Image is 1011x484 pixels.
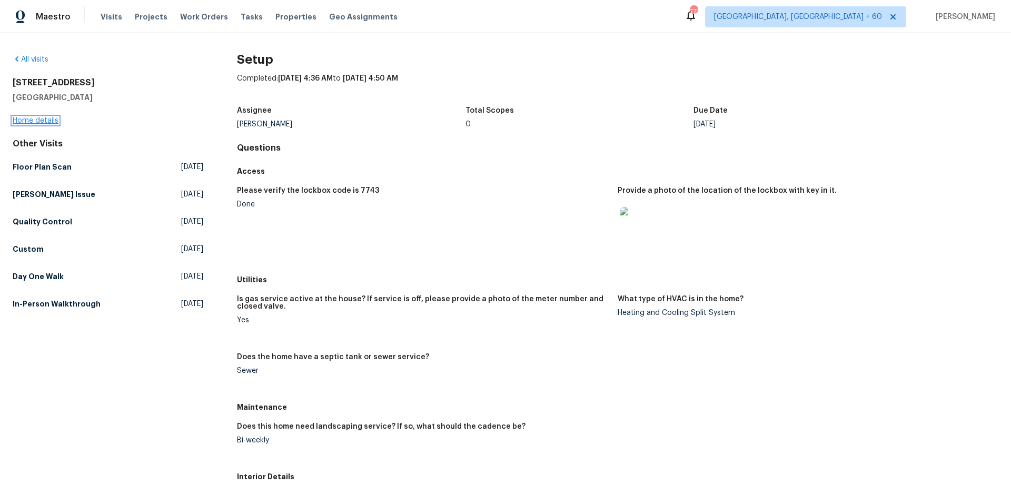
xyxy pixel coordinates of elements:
[693,107,728,114] h5: Due Date
[931,12,995,22] span: [PERSON_NAME]
[13,56,48,63] a: All visits
[237,353,429,361] h5: Does the home have a septic tank or sewer service?
[714,12,882,22] span: [GEOGRAPHIC_DATA], [GEOGRAPHIC_DATA] + 60
[13,267,203,286] a: Day One Walk[DATE]
[237,143,998,153] h4: Questions
[13,92,203,103] h5: [GEOGRAPHIC_DATA]
[36,12,71,22] span: Maestro
[241,13,263,21] span: Tasks
[13,271,64,282] h5: Day One Walk
[618,187,837,194] h5: Provide a photo of the location of the lockbox with key in it.
[237,201,609,208] div: Done
[13,139,203,149] div: Other Visits
[181,244,203,254] span: [DATE]
[237,187,379,194] h5: Please verify the lockbox code is 7743
[237,107,272,114] h5: Assignee
[181,189,203,200] span: [DATE]
[690,6,697,17] div: 777
[180,12,228,22] span: Work Orders
[181,299,203,309] span: [DATE]
[13,162,72,172] h5: Floor Plan Scan
[13,77,203,88] h2: [STREET_ADDRESS]
[13,189,95,200] h5: [PERSON_NAME] Issue
[181,271,203,282] span: [DATE]
[693,121,922,128] div: [DATE]
[13,117,58,124] a: Home details
[13,157,203,176] a: Floor Plan Scan[DATE]
[237,54,998,65] h2: Setup
[237,121,465,128] div: [PERSON_NAME]
[181,162,203,172] span: [DATE]
[13,244,44,254] h5: Custom
[13,185,203,204] a: [PERSON_NAME] Issue[DATE]
[275,12,316,22] span: Properties
[237,423,526,430] h5: Does this home need landscaping service? If so, what should the cadence be?
[237,367,609,374] div: Sewer
[329,12,398,22] span: Geo Assignments
[13,294,203,313] a: In-Person Walkthrough[DATE]
[13,240,203,259] a: Custom[DATE]
[618,309,990,317] div: Heating and Cooling Split System
[237,274,998,285] h5: Utilities
[343,75,398,82] span: [DATE] 4:50 AM
[135,12,167,22] span: Projects
[237,471,998,482] h5: Interior Details
[465,107,514,114] h5: Total Scopes
[237,166,998,176] h5: Access
[13,299,101,309] h5: In-Person Walkthrough
[237,437,609,444] div: Bi-weekly
[465,121,694,128] div: 0
[237,317,609,324] div: Yes
[618,295,744,303] h5: What type of HVAC is in the home?
[237,73,998,101] div: Completed: to
[101,12,122,22] span: Visits
[278,75,333,82] span: [DATE] 4:36 AM
[13,216,72,227] h5: Quality Control
[237,295,609,310] h5: Is gas service active at the house? If service is off, please provide a photo of the meter number...
[181,216,203,227] span: [DATE]
[237,402,998,412] h5: Maintenance
[13,212,203,231] a: Quality Control[DATE]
